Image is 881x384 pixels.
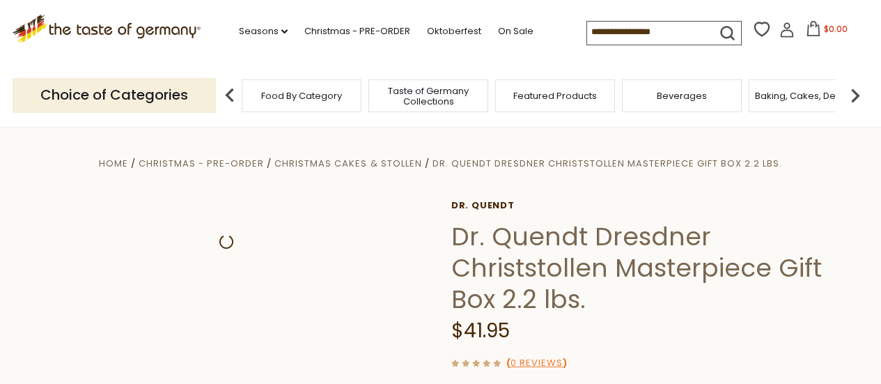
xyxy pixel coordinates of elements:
[510,356,563,371] a: 0 Reviews
[506,356,567,369] span: ( )
[451,221,859,315] h1: Dr. Quendt Dresdner Christstollen Masterpiece Gift Box 2.2 lbs.
[239,24,288,39] a: Seasons
[274,157,421,170] a: Christmas Cakes & Stollen
[841,82,869,109] img: next arrow
[432,157,782,170] a: Dr. Quendt Dresdner Christstollen Masterpiece Gift Box 2.2 lbs.
[99,157,128,170] a: Home
[657,91,707,101] a: Beverages
[13,78,216,112] p: Choice of Categories
[513,91,597,101] a: Featured Products
[139,157,264,170] a: Christmas - PRE-ORDER
[755,91,863,101] a: Baking, Cakes, Desserts
[304,24,410,39] a: Christmas - PRE-ORDER
[216,82,244,109] img: previous arrow
[427,24,481,39] a: Oktoberfest
[451,317,510,344] span: $41.95
[373,86,484,107] a: Taste of Germany Collections
[498,24,533,39] a: On Sale
[451,200,859,211] a: Dr. Quendt
[797,21,857,42] button: $0.00
[824,23,848,35] span: $0.00
[261,91,342,101] a: Food By Category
